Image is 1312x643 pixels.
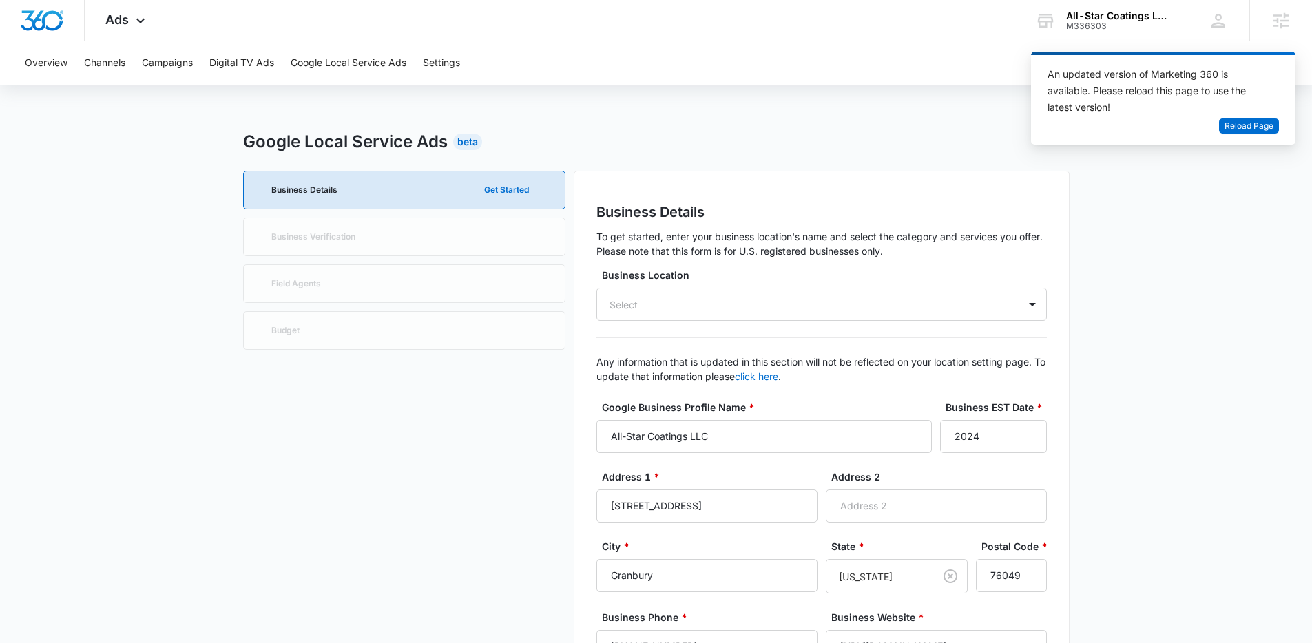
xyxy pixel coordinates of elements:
[939,565,961,587] button: Clear
[423,41,460,85] button: Settings
[946,400,1052,414] label: Business EST Date
[602,539,823,554] label: City
[610,297,638,312] div: Select
[453,134,482,150] div: Beta
[596,355,1047,383] p: Any information that is updated in this section will not be reflected on your location setting pa...
[142,41,193,85] button: Campaigns
[735,370,778,382] a: click here
[1066,10,1167,21] div: account name
[831,470,1052,484] label: Address 2
[831,610,1052,624] label: Business Website
[826,489,1047,523] input: Address 2
[596,559,818,592] input: City
[1219,118,1279,134] button: Reload Page
[602,470,823,484] label: Address 1
[976,559,1047,592] input: Postal Code
[271,186,337,194] p: Business Details
[243,171,565,209] a: Business DetailsGet Started
[105,12,129,27] span: Ads
[596,489,818,523] input: Address 1
[602,400,937,414] label: Google Business Profile Name
[940,420,1047,453] input: YYYY
[209,41,274,85] button: Digital TV Ads
[596,420,932,453] input: Google Business Profile Name
[596,229,1047,258] p: To get started, enter your business location's name and select the category and services you offe...
[602,268,1052,282] label: Business Location
[602,610,823,624] label: Business Phone
[1048,66,1262,116] div: An updated version of Marketing 360 is available. Please reload this page to use the latest version!
[84,41,125,85] button: Channels
[243,129,448,154] h2: Google Local Service Ads
[1066,21,1167,31] div: account id
[981,539,1052,554] label: Postal Code
[831,539,973,554] label: State
[470,173,543,207] button: Get Started
[1225,120,1273,133] span: Reload Page
[25,41,67,85] button: Overview
[596,202,1047,222] h2: Business Details
[291,41,406,85] button: Google Local Service Ads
